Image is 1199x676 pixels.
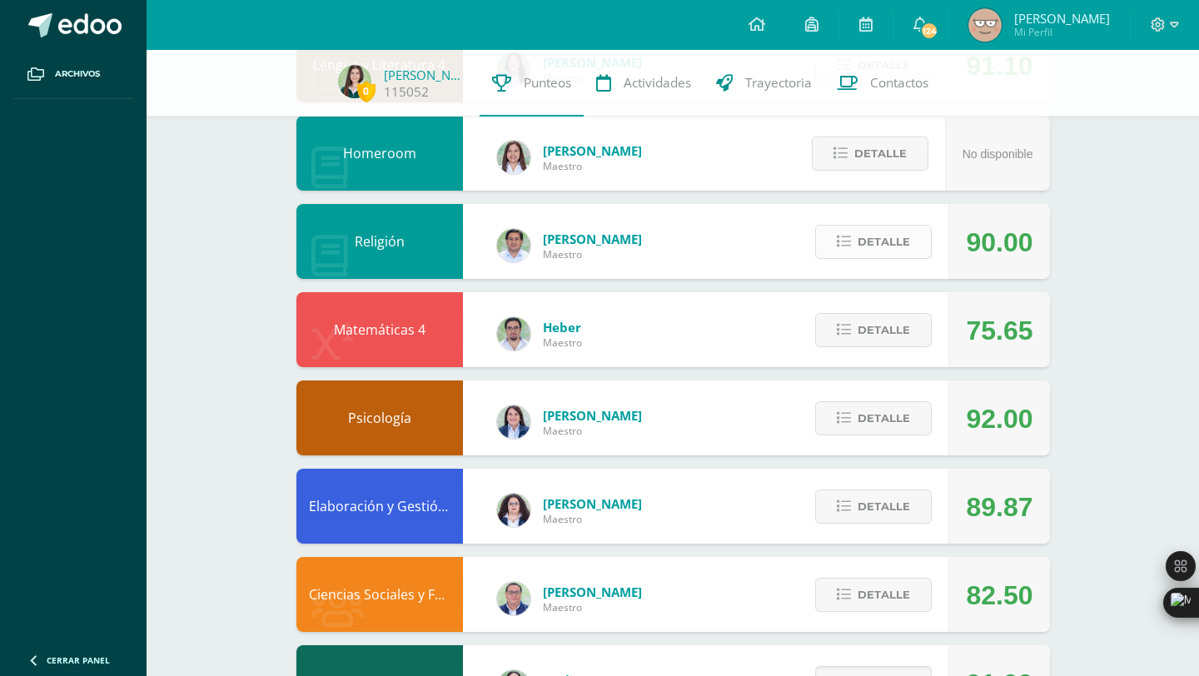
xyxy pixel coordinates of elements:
span: Punteos [524,74,571,92]
img: c1c1b07ef08c5b34f56a5eb7b3c08b85.png [497,582,530,615]
img: ba02aa29de7e60e5f6614f4096ff8928.png [497,494,530,527]
div: Psicología [296,380,463,455]
a: Actividades [584,50,704,117]
span: Cerrar panel [47,654,110,666]
span: [PERSON_NAME] [543,231,642,247]
span: [PERSON_NAME] [543,584,642,600]
div: Ciencias Sociales y Formación Ciudadana 4 [296,557,463,632]
span: Detalle [858,226,910,257]
a: Trayectoria [704,50,824,117]
span: [PERSON_NAME] [543,495,642,512]
a: [PERSON_NAME] [384,67,467,83]
span: Contactos [870,74,928,92]
div: 75.65 [966,293,1032,368]
button: Detalle [815,313,932,347]
span: Heber [543,319,582,336]
button: Detalle [815,225,932,259]
span: [PERSON_NAME] [543,407,642,424]
div: Homeroom [296,116,463,191]
div: 90.00 [966,205,1032,280]
button: Detalle [815,401,932,435]
span: Detalle [858,491,910,522]
span: Detalle [858,315,910,345]
span: 0 [357,81,376,102]
span: Maestro [543,424,642,438]
img: 8932644bc95f8b061e1d37527d343c5b.png [968,8,1002,42]
span: [PERSON_NAME] [543,142,642,159]
img: 00229b7027b55c487e096d516d4a36c4.png [497,317,530,350]
button: Detalle [815,578,932,612]
img: 38a95bae201ff87df004ef167f0582c3.png [338,65,371,98]
button: Detalle [815,490,932,524]
span: Maestro [543,159,642,173]
span: No disponible [963,147,1033,161]
span: Mi Perfil [1014,25,1110,39]
a: Archivos [13,50,133,99]
img: f767cae2d037801592f2ba1a5db71a2a.png [497,229,530,262]
span: Maestro [543,247,642,261]
button: Detalle [812,137,928,171]
div: 89.87 [966,470,1032,544]
span: Maestro [543,600,642,614]
div: 92.00 [966,381,1032,456]
span: Trayectoria [745,74,812,92]
div: Matemáticas 4 [296,292,463,367]
span: [PERSON_NAME] [1014,10,1110,27]
a: Punteos [480,50,584,117]
span: Detalle [858,579,910,610]
span: 124 [920,22,938,40]
div: Religión [296,204,463,279]
img: 101204560ce1c1800cde82bcd5e5712f.png [497,405,530,439]
div: Elaboración y Gestión de Proyectos [296,469,463,544]
a: 115052 [384,83,429,101]
a: Contactos [824,50,941,117]
span: Detalle [854,138,907,169]
span: Archivos [55,67,100,81]
span: Maestro [543,336,582,350]
img: acecb51a315cac2de2e3deefdb732c9f.png [497,141,530,174]
div: 82.50 [966,558,1032,633]
span: Detalle [858,403,910,434]
span: Maestro [543,512,642,526]
span: Actividades [624,74,691,92]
